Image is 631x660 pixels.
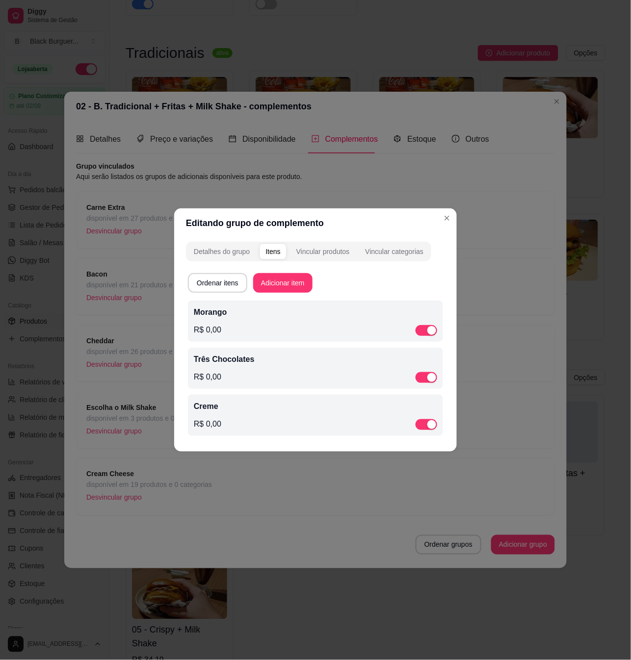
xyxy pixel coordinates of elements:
div: Vincular produtos [296,247,350,256]
div: Vincular categorias [365,247,423,256]
button: Ordenar itens [188,273,247,293]
div: complement-group [186,242,431,261]
p: R$ 0,00 [194,371,221,383]
button: Close [439,210,455,226]
div: complement-group [186,242,445,261]
p: R$ 0,00 [194,418,221,430]
div: Detalhes do grupo [194,247,250,256]
div: Itens [265,247,280,256]
p: R$ 0,00 [194,324,221,336]
p: Creme [194,401,437,412]
header: Editando grupo de complemento [174,208,457,238]
button: Adicionar item [253,273,313,293]
p: Morango [194,306,437,318]
p: Três Chocolates [194,354,437,365]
